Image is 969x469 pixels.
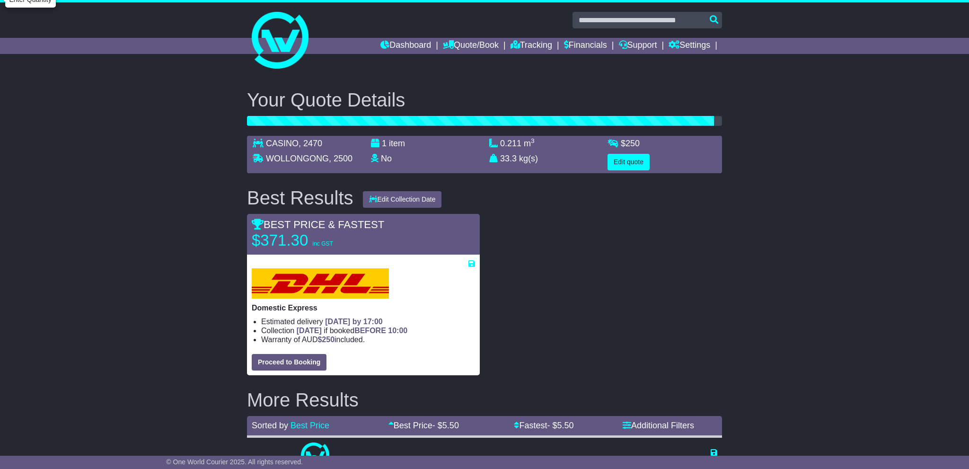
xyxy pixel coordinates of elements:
a: Financials [564,38,607,54]
span: kg(s) [519,154,538,163]
span: [DATE] [297,327,322,335]
span: 5.50 [557,421,574,430]
span: 250 [625,139,640,148]
span: BEFORE [354,327,386,335]
h2: More Results [247,389,722,410]
img: DHL: Domestic Express [252,268,389,299]
span: 5.50 [442,421,459,430]
a: Additional Filters [623,421,694,430]
span: 0.211 [500,139,521,148]
span: Sorted by [252,421,288,430]
sup: 3 [531,137,535,144]
a: Dashboard [380,38,431,54]
span: CASINO [266,139,299,148]
p: Domestic Express [252,303,475,312]
li: Collection [261,326,475,335]
button: Proceed to Booking [252,354,326,371]
span: $ [621,139,640,148]
a: Fastest- $5.50 [514,421,573,430]
a: Quote/Book [443,38,499,54]
div: Best Results [242,187,358,208]
span: 10:00 [388,327,407,335]
span: No [381,154,392,163]
span: item [389,139,405,148]
span: BEST PRICE & FASTEST [252,219,384,230]
span: - $ [432,421,459,430]
span: WOLLONGONG [266,154,329,163]
button: Edit quote [608,154,650,170]
h2: Your Quote Details [247,89,722,110]
span: 250 [322,336,335,344]
li: Estimated delivery [261,317,475,326]
a: Tracking [511,38,552,54]
button: Edit Collection Date [363,191,442,208]
span: m [524,139,535,148]
span: inc GST [312,240,333,247]
p: $371.30 [252,231,370,250]
li: Warranty of AUD included. [261,335,475,344]
span: - $ [547,421,573,430]
span: , 2470 [299,139,322,148]
a: Best Price- $5.50 [388,421,459,430]
span: 33.3 [500,154,517,163]
span: [DATE] by 17:00 [325,318,383,326]
a: Settings [669,38,710,54]
a: Best Price [291,421,329,430]
span: $ [317,336,335,344]
a: Support [619,38,657,54]
span: © One World Courier 2025. All rights reserved. [166,458,303,466]
span: 1 [382,139,387,148]
span: if booked [297,327,407,335]
span: , 2500 [329,154,352,163]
